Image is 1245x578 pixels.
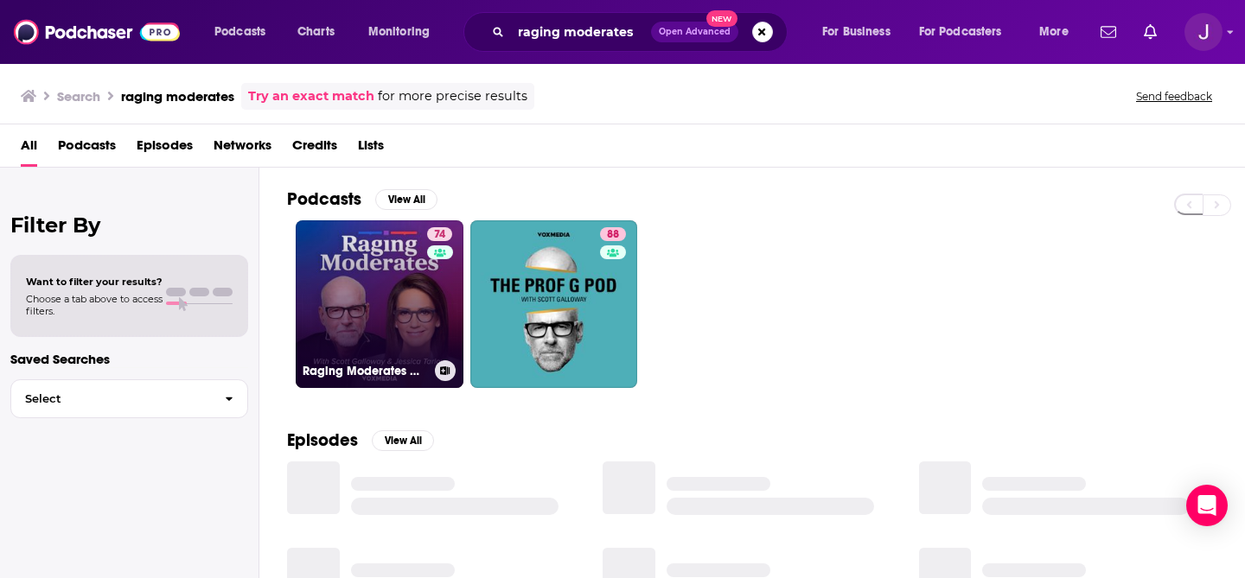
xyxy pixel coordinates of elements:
a: EpisodesView All [287,429,434,451]
a: Credits [292,131,337,167]
h2: Episodes [287,429,358,451]
a: Episodes [137,131,193,167]
a: 74 [427,227,452,241]
span: New [706,10,737,27]
h3: raging moderates [121,88,234,105]
button: Send feedback [1131,89,1217,104]
button: Open AdvancedNew [651,22,738,42]
span: Monitoring [368,20,430,44]
span: 74 [434,226,445,244]
button: open menu [908,18,1027,46]
a: PodcastsView All [287,188,437,210]
a: All [21,131,37,167]
a: Try an exact match [248,86,374,106]
a: 74Raging Moderates with [PERSON_NAME] and [PERSON_NAME] [296,220,463,388]
img: User Profile [1184,13,1223,51]
span: For Podcasters [919,20,1002,44]
span: Choose a tab above to access filters. [26,293,163,317]
span: Charts [297,20,335,44]
a: Lists [358,131,384,167]
span: for more precise results [378,86,527,106]
input: Search podcasts, credits, & more... [511,18,651,46]
p: Saved Searches [10,351,248,367]
span: More [1039,20,1069,44]
h3: Search [57,88,100,105]
span: Logged in as josephpapapr [1184,13,1223,51]
a: Charts [286,18,345,46]
a: Show notifications dropdown [1137,17,1164,47]
a: 88 [470,220,638,388]
span: Want to filter your results? [26,276,163,288]
div: Open Intercom Messenger [1186,485,1228,526]
button: open menu [356,18,452,46]
button: Select [10,379,248,418]
a: Networks [214,131,271,167]
img: Podchaser - Follow, Share and Rate Podcasts [14,16,180,48]
a: Show notifications dropdown [1094,17,1123,47]
button: View All [372,430,434,451]
div: Search podcasts, credits, & more... [480,12,804,52]
a: Podcasts [58,131,116,167]
button: Show profile menu [1184,13,1223,51]
h2: Podcasts [287,188,361,210]
span: Select [11,393,211,404]
button: open menu [202,18,288,46]
h3: Raging Moderates with [PERSON_NAME] and [PERSON_NAME] [303,364,428,378]
button: open menu [810,18,912,46]
span: For Business [822,20,891,44]
span: Open Advanced [659,28,731,36]
span: 88 [607,226,619,244]
button: open menu [1027,18,1090,46]
button: View All [375,189,437,210]
a: 88 [600,227,626,241]
span: Podcasts [214,20,265,44]
h2: Filter By [10,213,248,238]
